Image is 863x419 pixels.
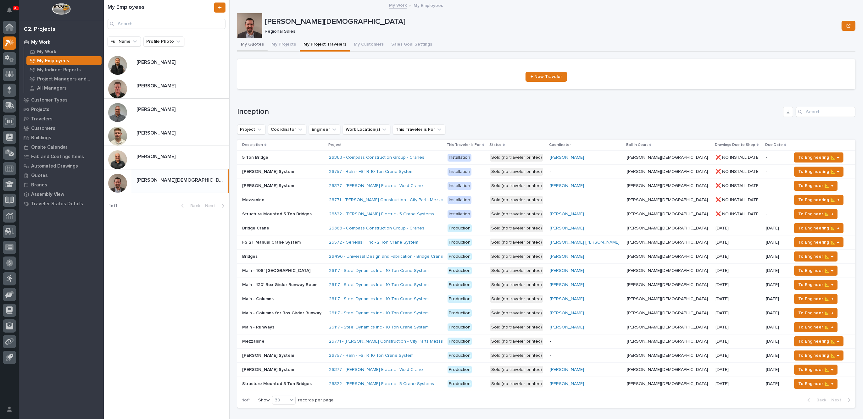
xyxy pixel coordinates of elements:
div: Sold (no traveler printed) [490,295,543,303]
span: Next [831,397,845,403]
button: My Quotes [237,38,268,52]
button: To Engineering 📐 → [794,152,844,163]
p: Project Managers and Engineers [37,76,99,82]
p: [DATE] [715,366,730,372]
p: My Work [37,49,56,55]
p: [PERSON_NAME] [136,129,177,136]
a: Project Managers and Engineers [24,74,104,83]
a: 26117 - Steel Dynamics Inc - 10 Ton Crane System [329,311,429,316]
a: 26322 - [PERSON_NAME] Electric - 5 Crane Systems [329,212,434,217]
p: [PERSON_NAME][DEMOGRAPHIC_DATA] [627,168,709,174]
span: Back [813,397,826,403]
a: Customers [19,124,104,133]
span: To Engineer 📐 → [798,182,833,190]
p: [PERSON_NAME][DEMOGRAPHIC_DATA] [627,366,709,372]
tr: [PERSON_NAME] System[PERSON_NAME] System 26377 - [PERSON_NAME] Electric - Weld Crane Installation... [237,179,855,193]
tr: Main - RunwaysMain - Runways 26117 - Steel Dynamics Inc - 10 Ton Crane System ProductionSold (no ... [237,320,855,334]
p: [DATE] [715,295,730,302]
tr: Structure Mounted 5 Ton BridgesStructure Mounted 5 Ton Bridges 26322 - [PERSON_NAME] Electric - 5... [237,207,855,221]
tr: Bridge CraneBridge Crane 26363 - Compass Construction Group - Cranes ProductionSold (no traveler ... [237,221,855,235]
button: To Engineer 📐 → [794,266,838,276]
button: Full Name [108,36,141,47]
p: [PERSON_NAME][DEMOGRAPHIC_DATA] [627,323,709,330]
button: To Engineer 📐 → [794,280,838,290]
a: [PERSON_NAME] [PERSON_NAME] [550,240,620,245]
a: 26363 - Compass Construction Group - Cranes [329,226,424,231]
a: [PERSON_NAME] [550,226,584,231]
p: Mezzanine [242,196,266,203]
div: Sold (no traveler printed) [490,323,543,331]
span: To Engineering 📐 → [798,338,839,345]
p: [PERSON_NAME][DEMOGRAPHIC_DATA] [627,239,709,245]
span: To Engineering 📐 → [798,352,839,359]
button: Work Location(s) [343,124,390,135]
button: Coordinator [268,124,306,135]
p: [PERSON_NAME][DEMOGRAPHIC_DATA] [627,210,709,217]
button: Project [237,124,265,135]
button: To Engineering 📐 → [794,195,844,205]
p: Bridges [242,253,259,259]
p: Projects [31,107,49,113]
a: All Managers [24,84,104,92]
p: records per page [298,398,334,403]
div: Production [448,267,472,275]
p: [PERSON_NAME] [136,152,177,160]
button: To Engineer 📐 → [794,365,838,375]
p: [PERSON_NAME] [136,105,177,113]
button: To Engineering 📐 → [794,336,844,346]
a: Traveler Status Details [19,199,104,208]
p: [PERSON_NAME] System [242,352,295,358]
p: [PERSON_NAME][DEMOGRAPHIC_DATA] [627,267,709,273]
p: Buildings [31,135,51,141]
div: Installation [448,210,471,218]
p: [DATE] [766,226,787,231]
p: [DATE] [715,224,730,231]
p: [PERSON_NAME] [136,82,177,89]
button: This Traveler is For [393,124,445,135]
p: - [766,197,787,203]
p: [DATE] [766,367,787,372]
p: Brands [31,182,47,188]
a: 26496 - Universal Design and Fabrication - Bridge Crane 10 Ton [329,254,458,259]
tr: Main - 108' [GEOGRAPHIC_DATA]Main - 108' [GEOGRAPHIC_DATA] 26117 - Steel Dynamics Inc - 10 Ton Cr... [237,264,855,278]
span: To Engineering 📐 → [798,239,839,246]
h1: Inception [237,107,781,116]
p: Automated Drawings [31,163,78,169]
p: ❌ NO INSTALL DATE! [715,210,761,217]
button: Back [802,397,829,403]
a: [PERSON_NAME] [550,381,584,387]
a: [PERSON_NAME] [550,311,584,316]
div: Installation [448,182,471,190]
p: [PERSON_NAME] System [242,168,295,174]
a: Brands [19,180,104,190]
tr: [PERSON_NAME] System[PERSON_NAME] System 26757 - Reln - FSTR 10 Ton Crane System InstallationSold... [237,165,855,179]
p: [PERSON_NAME] System [242,366,295,372]
a: [PERSON_NAME] [550,155,584,160]
a: [PERSON_NAME][PERSON_NAME] [104,75,229,99]
p: [PERSON_NAME][DEMOGRAPHIC_DATA] [627,352,709,358]
a: 26117 - Steel Dynamics Inc - 10 Ton Crane System [329,325,429,330]
a: Buildings [19,133,104,142]
div: Installation [448,154,471,162]
div: Sold (no traveler printed) [490,196,543,204]
div: Production [448,295,472,303]
tr: Structure Mounted 5 Ton BridgesStructure Mounted 5 Ton Bridges 26322 - [PERSON_NAME] Electric - 5... [237,377,855,391]
a: [PERSON_NAME][PERSON_NAME] [104,146,229,169]
span: To Engineer 📐 → [798,295,833,303]
p: My Employees [414,2,443,8]
a: 26377 - [PERSON_NAME] Electric - Weld Crane [329,367,423,372]
span: To Engineer 📐 → [798,281,833,289]
p: [PERSON_NAME][DEMOGRAPHIC_DATA] [627,338,709,344]
p: 5 Ton Bridge [242,154,270,160]
span: To Engineer 📐 → [798,253,833,260]
p: Traveler Status Details [31,201,83,207]
p: ❌ NO INSTALL DATE! [715,168,761,174]
p: [DATE] [715,338,730,344]
p: Drawings Due to Shop [715,141,755,148]
div: Search [108,19,225,29]
p: [PERSON_NAME] System [242,182,295,189]
p: ❌ NO INSTALL DATE! [715,182,761,189]
div: Sold (no traveler printed) [490,380,543,388]
button: Sales Goal Settings [387,38,436,52]
span: To Engineering 📐 → [798,224,839,232]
